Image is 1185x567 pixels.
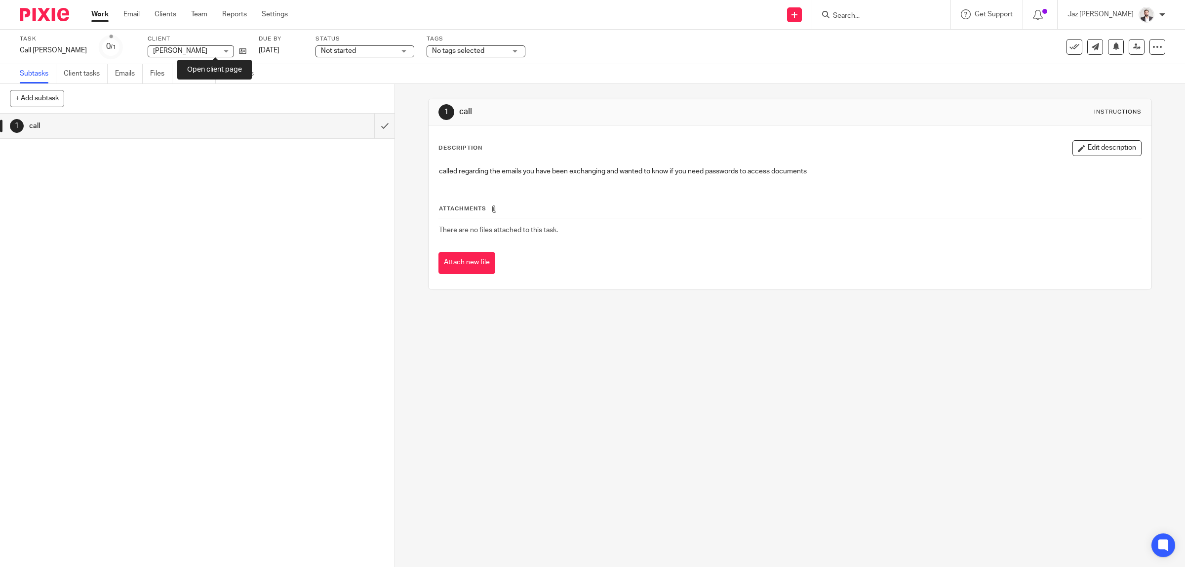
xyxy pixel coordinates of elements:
div: 1 [438,104,454,120]
div: 1 [10,119,24,133]
span: There are no files attached to this task. [439,227,558,234]
span: Not started [321,47,356,54]
label: Task [20,35,87,43]
h1: call [459,107,811,117]
a: Notes (0) [180,64,216,83]
a: Reports [222,9,247,19]
label: Due by [259,35,303,43]
img: Pixie [20,8,69,21]
span: No tags selected [432,47,484,54]
label: Client [148,35,246,43]
span: Attachments [439,206,486,211]
button: Attach new file [438,252,495,274]
div: Call [PERSON_NAME] [20,45,87,55]
div: Call Neil [20,45,87,55]
a: Email [123,9,140,19]
p: Description [438,144,482,152]
a: Subtasks [20,64,56,83]
p: called regarding the emails you have been exchanging and wanted to know if you need passwords to ... [439,166,1142,176]
p: Jaz [PERSON_NAME] [1067,9,1134,19]
label: Tags [427,35,525,43]
span: [PERSON_NAME] [153,47,207,54]
a: Work [91,9,109,19]
span: Get Support [975,11,1013,18]
button: + Add subtask [10,90,64,107]
img: 48292-0008-compressed%20square.jpg [1139,7,1154,23]
h1: call [29,119,253,133]
a: Clients [155,9,176,19]
label: Status [316,35,414,43]
small: /1 [111,44,116,50]
a: Audit logs [223,64,261,83]
a: Team [191,9,207,19]
a: Settings [262,9,288,19]
a: Files [150,64,172,83]
a: Emails [115,64,143,83]
button: Edit description [1072,140,1142,156]
a: Client tasks [64,64,108,83]
input: Search [832,12,921,21]
div: Instructions [1094,108,1142,116]
span: [DATE] [259,47,279,54]
div: 0 [106,41,116,52]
